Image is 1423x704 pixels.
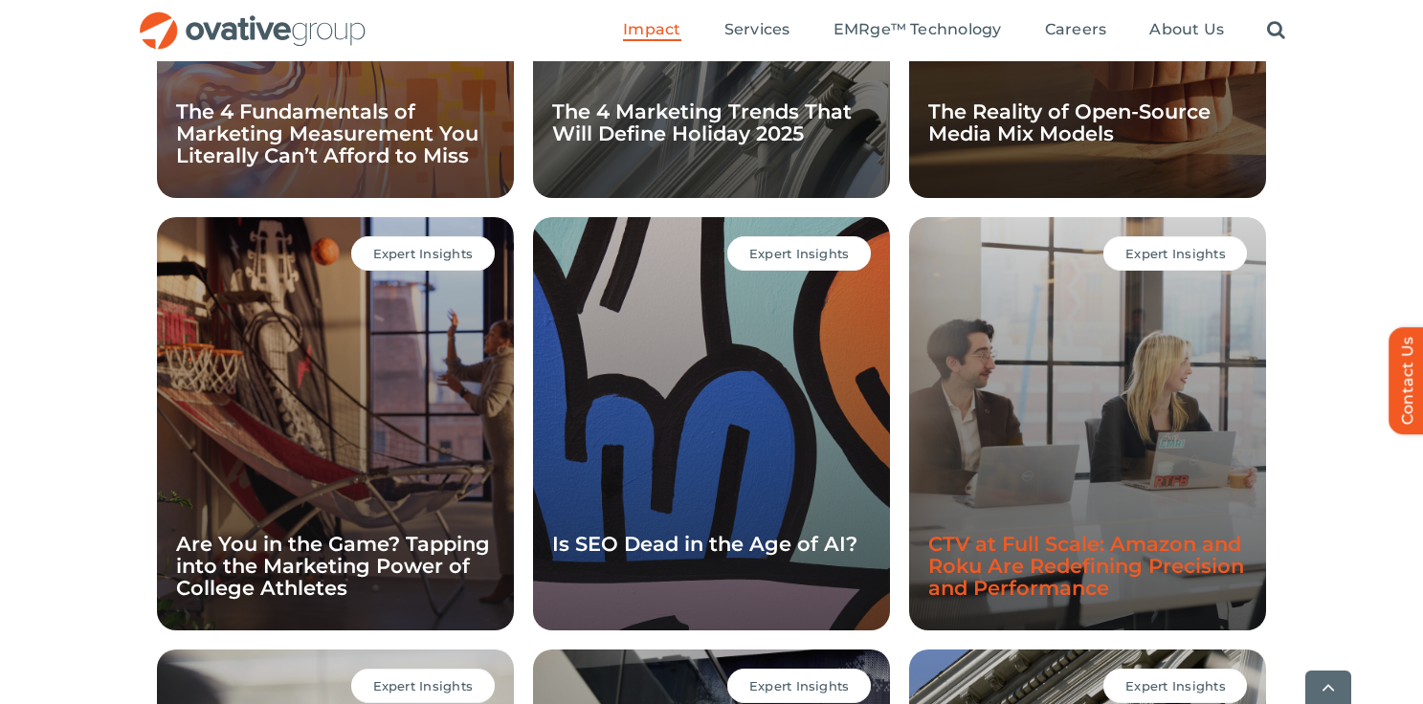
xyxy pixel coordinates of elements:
span: EMRge™ Technology [834,20,1002,39]
span: Services [724,20,790,39]
a: The 4 Fundamentals of Marketing Measurement You Literally Can’t Afford to Miss [176,99,478,167]
a: Impact [623,20,680,41]
span: Impact [623,20,680,39]
a: About Us [1149,20,1224,41]
span: About Us [1149,20,1224,39]
a: EMRge™ Technology [834,20,1002,41]
a: Services [724,20,790,41]
a: CTV at Full Scale: Amazon and Roku Are Redefining Precision and Performance [928,532,1244,600]
a: Careers [1045,20,1107,41]
a: Search [1267,20,1285,41]
a: Is SEO Dead in the Age of AI? [552,532,857,556]
span: Careers [1045,20,1107,39]
a: The Reality of Open-Source Media Mix Models [928,99,1211,145]
a: OG_Full_horizontal_RGB [138,10,367,28]
a: Are You in the Game? Tapping into the Marketing Power of College Athletes [176,532,490,600]
a: The 4 Marketing Trends That Will Define Holiday 2025 [552,99,852,145]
